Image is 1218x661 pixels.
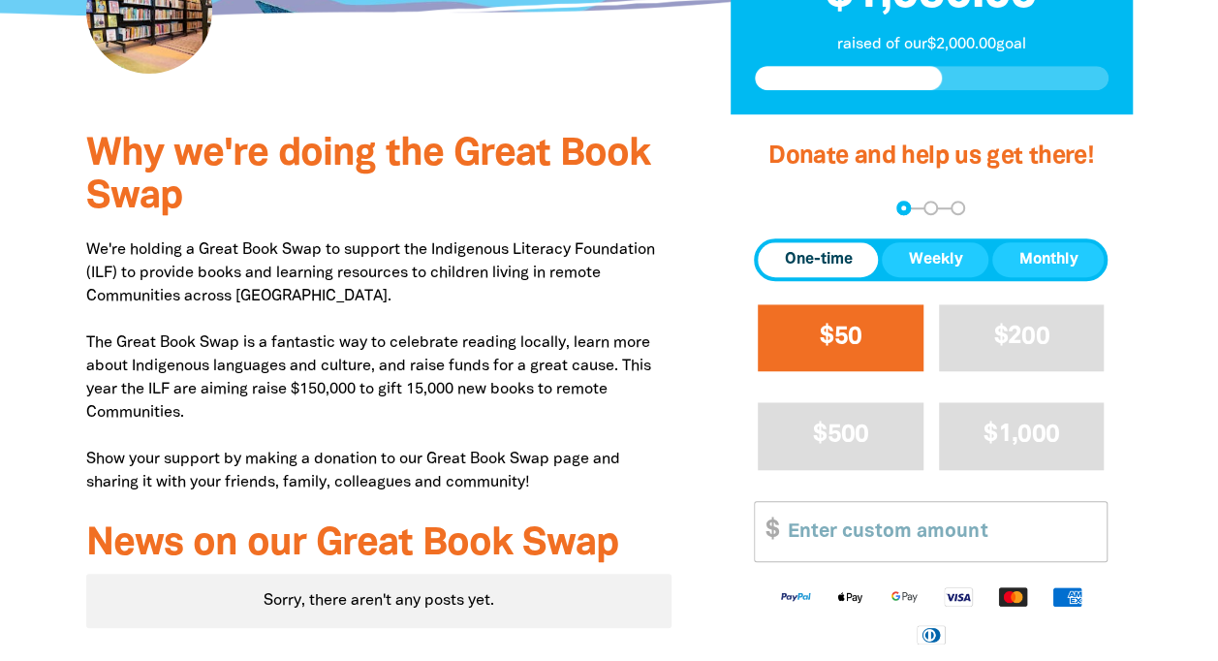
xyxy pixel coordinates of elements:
span: $500 [813,424,868,446]
button: $500 [758,402,923,469]
img: Paypal logo [768,585,823,608]
button: $1,000 [939,402,1105,469]
button: Weekly [882,242,988,277]
span: Monthly [1018,248,1077,271]
input: Enter custom amount [774,502,1107,561]
h3: News on our Great Book Swap [86,523,672,566]
div: Paginated content [86,574,672,628]
div: Donation frequency [754,238,1108,281]
p: raised of our $2,000.00 goal [755,33,1109,56]
button: Navigate to step 2 of 3 to enter your details [923,201,938,215]
span: Donate and help us get there! [768,145,1094,168]
div: Available payment methods [754,570,1108,660]
div: Sorry, there aren't any posts yet. [86,574,672,628]
span: One-time [784,248,852,271]
img: Mastercard logo [985,585,1040,608]
button: $50 [758,304,923,371]
img: Google Pay logo [877,585,931,608]
span: Weekly [908,248,962,271]
img: Diners Club logo [904,623,958,645]
p: We're holding a Great Book Swap to support the Indigenous Literacy Foundation (ILF) to provide bo... [86,238,672,494]
img: Visa logo [931,585,985,608]
span: $1,000 [984,424,1059,446]
button: Monthly [992,242,1104,277]
span: Why we're doing the Great Book Swap [86,137,650,215]
img: Apple Pay logo [823,585,877,608]
button: One-time [758,242,878,277]
img: American Express logo [1040,585,1094,608]
button: Navigate to step 3 of 3 to enter your payment details [951,201,965,215]
button: Navigate to step 1 of 3 to enter your donation amount [896,201,911,215]
button: $200 [939,304,1105,371]
span: $ [755,502,778,561]
span: $50 [820,326,861,348]
span: $200 [994,326,1049,348]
